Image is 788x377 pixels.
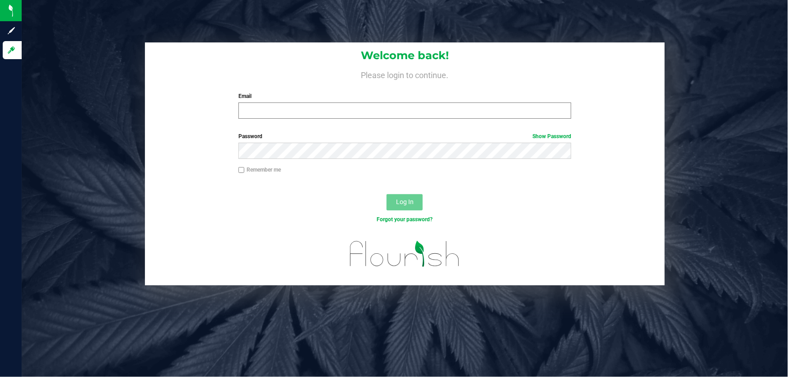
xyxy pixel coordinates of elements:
[396,198,414,205] span: Log In
[238,167,245,173] input: Remember me
[340,233,470,275] img: flourish_logo.svg
[7,46,16,55] inline-svg: Log in
[145,69,665,79] h4: Please login to continue.
[532,133,571,140] a: Show Password
[238,133,262,140] span: Password
[7,26,16,35] inline-svg: Sign up
[145,50,665,61] h1: Welcome back!
[377,216,433,223] a: Forgot your password?
[387,194,423,210] button: Log In
[238,166,281,174] label: Remember me
[238,92,572,100] label: Email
